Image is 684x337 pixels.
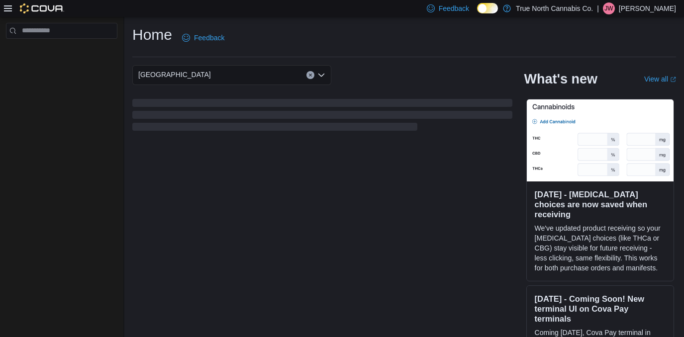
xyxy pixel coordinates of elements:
div: Jeff Wilkins [603,2,615,14]
nav: Complex example [6,41,117,65]
h3: [DATE] - [MEDICAL_DATA] choices are now saved when receiving [535,189,666,219]
img: Cova [20,3,64,13]
span: JW [604,2,613,14]
p: | [597,2,599,14]
span: Loading [132,101,512,133]
button: Open list of options [317,71,325,79]
a: Feedback [178,28,228,48]
button: Clear input [306,71,314,79]
a: View allExternal link [644,75,676,83]
h1: Home [132,25,172,45]
span: Feedback [194,33,224,43]
p: We've updated product receiving so your [MEDICAL_DATA] choices (like THCa or CBG) stay visible fo... [535,223,666,273]
svg: External link [670,77,676,83]
input: Dark Mode [477,3,498,13]
p: [PERSON_NAME] [619,2,676,14]
span: [GEOGRAPHIC_DATA] [138,69,211,81]
span: Feedback [439,3,469,13]
h2: What's new [524,71,597,87]
h3: [DATE] - Coming Soon! New terminal UI on Cova Pay terminals [535,294,666,324]
p: True North Cannabis Co. [516,2,593,14]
